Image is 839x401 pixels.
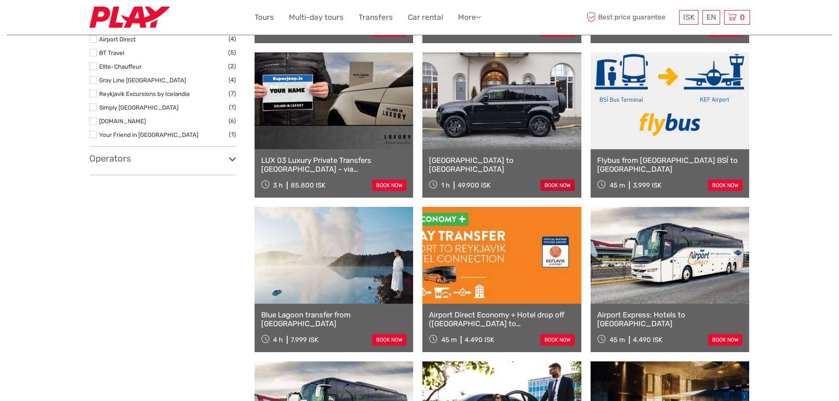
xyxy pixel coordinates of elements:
[610,181,625,189] span: 45 m
[429,310,575,328] a: Airport Direct Economy + Hotel drop off ([GEOGRAPHIC_DATA] to [GEOGRAPHIC_DATA])
[610,336,625,344] span: 45 m
[99,36,136,43] a: Airport Direct
[291,336,318,344] div: 7.999 ISK
[708,334,743,346] a: book now
[229,75,236,85] span: (4)
[289,11,344,24] a: Multi-day tours
[458,11,481,24] a: More
[99,77,186,84] a: Gray Line [GEOGRAPHIC_DATA]
[441,181,450,189] span: 1 h
[291,181,325,189] div: 85.800 ISK
[372,334,407,346] a: book now
[261,156,407,174] a: LUX 03 Luxury Private Transfers [GEOGRAPHIC_DATA] - via [GEOGRAPHIC_DATA] or via [GEOGRAPHIC_DATA...
[465,336,494,344] div: 4.490 ISK
[255,11,274,24] a: Tours
[89,153,236,164] h3: Operators
[228,61,236,71] span: (2)
[12,15,100,22] p: We're away right now. Please check back later!
[229,34,236,44] span: (4)
[540,334,575,346] a: book now
[372,180,407,191] a: book now
[273,181,283,189] span: 3 h
[229,88,236,99] span: (7)
[429,156,575,174] a: [GEOGRAPHIC_DATA] to [GEOGRAPHIC_DATA]
[458,181,491,189] div: 49.900 ISK
[261,310,407,328] a: Blue Lagoon transfer from [GEOGRAPHIC_DATA]
[585,10,677,25] span: Best price guarantee
[633,336,662,344] div: 4.490 ISK
[229,129,236,140] span: (1)
[99,118,146,125] a: [DOMAIN_NAME]
[101,14,112,24] button: Open LiveChat chat widget
[633,181,662,189] div: 3.999 ISK
[708,180,743,191] a: book now
[408,11,443,24] a: Car rental
[540,180,575,191] a: book now
[99,63,141,70] a: Elite-Chauffeur
[99,90,189,97] a: Reykjavik Excursions by Icelandia
[597,156,743,174] a: Flybus from [GEOGRAPHIC_DATA] BSÍ to [GEOGRAPHIC_DATA]
[99,131,198,138] a: Your Friend in [GEOGRAPHIC_DATA]
[89,7,170,28] img: Fly Play
[228,48,236,58] span: (5)
[683,13,695,22] span: ISK
[273,336,283,344] span: 4 h
[441,336,457,344] span: 45 m
[702,10,720,25] div: EN
[99,104,178,111] a: Simply [GEOGRAPHIC_DATA]
[229,116,236,126] span: (6)
[597,310,743,328] a: Airport Express: Hotels to [GEOGRAPHIC_DATA]
[359,11,393,24] a: Transfers
[229,102,236,112] span: (1)
[739,13,746,22] span: 0
[99,49,124,56] a: BT Travel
